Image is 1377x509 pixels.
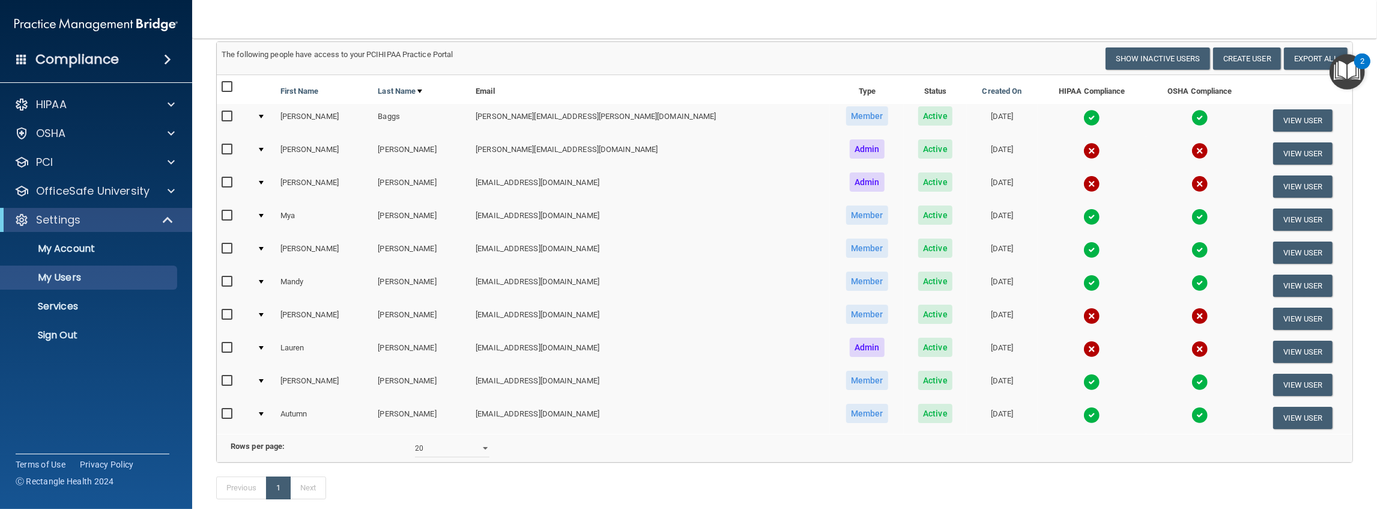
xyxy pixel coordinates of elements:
[846,404,888,423] span: Member
[967,401,1038,434] td: [DATE]
[967,236,1038,269] td: [DATE]
[967,170,1038,203] td: [DATE]
[1191,175,1208,192] img: cross.ca9f0e7f.svg
[290,477,326,499] a: Next
[1273,242,1333,264] button: View User
[222,50,453,59] span: The following people have access to your PCIHIPAA Practice Portal
[830,75,904,104] th: Type
[1038,75,1147,104] th: HIPAA Compliance
[36,184,150,198] p: OfficeSafe University
[276,236,374,269] td: [PERSON_NAME]
[14,97,175,112] a: HIPAA
[1330,54,1365,90] button: Open Resource Center, 2 new notifications
[918,305,952,324] span: Active
[276,335,374,368] td: Lauren
[1360,61,1364,77] div: 2
[276,302,374,335] td: [PERSON_NAME]
[276,104,374,137] td: [PERSON_NAME]
[1191,341,1208,358] img: cross.ca9f0e7f.svg
[1273,275,1333,297] button: View User
[918,338,952,357] span: Active
[1273,374,1333,396] button: View User
[373,137,471,170] td: [PERSON_NAME]
[8,243,172,255] p: My Account
[1273,142,1333,165] button: View User
[1273,407,1333,429] button: View User
[850,172,885,192] span: Admin
[1083,374,1100,391] img: tick.e7d51cea.svg
[904,75,966,104] th: Status
[846,305,888,324] span: Member
[1106,47,1210,70] button: Show Inactive Users
[373,203,471,236] td: [PERSON_NAME]
[373,236,471,269] td: [PERSON_NAME]
[8,300,172,312] p: Services
[373,269,471,302] td: [PERSON_NAME]
[1083,209,1100,225] img: tick.e7d51cea.svg
[1083,407,1100,424] img: tick.e7d51cea.svg
[276,170,374,203] td: [PERSON_NAME]
[1273,109,1333,132] button: View User
[1191,142,1208,159] img: cross.ca9f0e7f.svg
[373,335,471,368] td: [PERSON_NAME]
[1273,308,1333,330] button: View User
[918,371,952,390] span: Active
[471,75,830,104] th: Email
[1083,308,1100,325] img: cross.ca9f0e7f.svg
[850,338,885,357] span: Admin
[1191,308,1208,325] img: cross.ca9f0e7f.svg
[471,137,830,170] td: [PERSON_NAME][EMAIL_ADDRESS][DOMAIN_NAME]
[14,184,175,198] a: OfficeSafe University
[14,126,175,141] a: OSHA
[373,170,471,203] td: [PERSON_NAME]
[1284,47,1348,70] a: Export All
[373,368,471,401] td: [PERSON_NAME]
[1273,341,1333,363] button: View User
[967,104,1038,137] td: [DATE]
[471,269,830,302] td: [EMAIL_ADDRESS][DOMAIN_NAME]
[276,269,374,302] td: Mandy
[1083,242,1100,258] img: tick.e7d51cea.svg
[373,302,471,335] td: [PERSON_NAME]
[1191,407,1208,424] img: tick.e7d51cea.svg
[36,97,67,112] p: HIPAA
[918,172,952,192] span: Active
[471,335,830,368] td: [EMAIL_ADDRESS][DOMAIN_NAME]
[846,206,888,225] span: Member
[846,106,888,126] span: Member
[846,371,888,390] span: Member
[8,272,172,284] p: My Users
[918,206,952,225] span: Active
[471,401,830,434] td: [EMAIL_ADDRESS][DOMAIN_NAME]
[1191,209,1208,225] img: tick.e7d51cea.svg
[1191,242,1208,258] img: tick.e7d51cea.svg
[276,203,374,236] td: Mya
[967,335,1038,368] td: [DATE]
[231,442,285,451] b: Rows per page:
[276,137,374,170] td: [PERSON_NAME]
[36,126,66,141] p: OSHA
[471,368,830,401] td: [EMAIL_ADDRESS][DOMAIN_NAME]
[14,213,174,227] a: Settings
[14,13,178,37] img: PMB logo
[1083,142,1100,159] img: cross.ca9f0e7f.svg
[14,155,175,169] a: PCI
[216,477,267,499] a: Previous
[1191,275,1208,291] img: tick.e7d51cea.svg
[80,459,134,471] a: Privacy Policy
[1146,75,1253,104] th: OSHA Compliance
[850,139,885,159] span: Admin
[967,368,1038,401] td: [DATE]
[1191,109,1208,126] img: tick.e7d51cea.svg
[1191,374,1208,391] img: tick.e7d51cea.svg
[36,213,80,227] p: Settings
[35,51,119,68] h4: Compliance
[280,84,319,99] a: First Name
[378,84,422,99] a: Last Name
[16,459,65,471] a: Terms of Use
[918,404,952,423] span: Active
[918,139,952,159] span: Active
[967,137,1038,170] td: [DATE]
[967,203,1038,236] td: [DATE]
[846,239,888,258] span: Member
